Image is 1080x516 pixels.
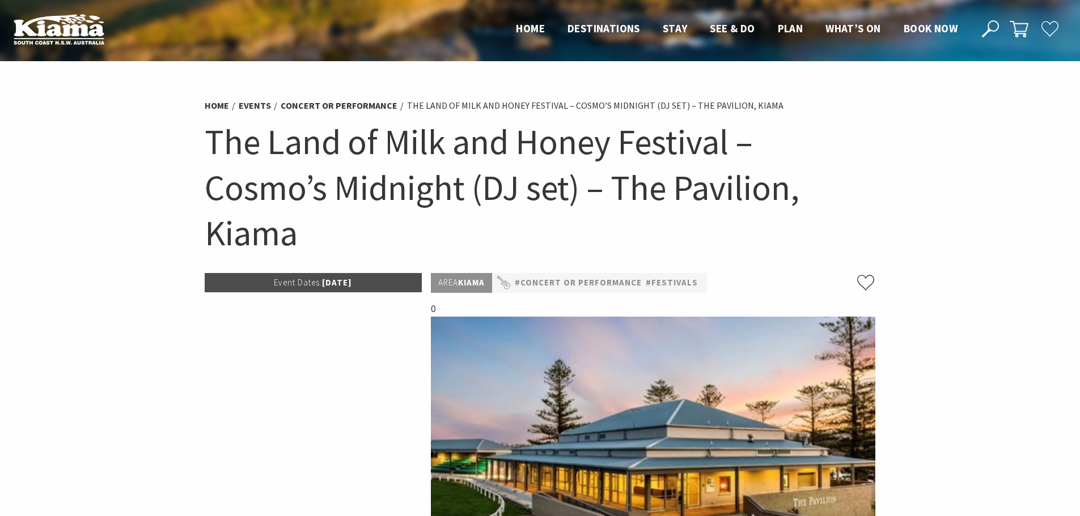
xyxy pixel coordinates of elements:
[14,14,104,45] img: Kiama Logo
[515,276,642,290] a: #Concert or Performance
[205,100,229,112] a: Home
[239,100,271,112] a: Events
[904,22,958,36] a: Book now
[778,22,803,35] span: Plan
[663,22,688,36] a: Stay
[431,273,492,293] p: Kiama
[825,22,881,36] a: What’s On
[274,277,322,288] span: Event Dates:
[646,276,698,290] a: #Festivals
[205,273,422,292] p: [DATE]
[516,22,545,35] span: Home
[710,22,755,35] span: See & Do
[663,22,688,35] span: Stay
[567,22,640,36] a: Destinations
[205,119,876,256] h1: The Land of Milk and Honey Festival – Cosmo’s Midnight (DJ set) – The Pavilion, Kiama
[505,20,969,39] nav: Main Menu
[516,22,545,36] a: Home
[407,99,783,113] li: The Land of Milk and Honey Festival – Cosmo’s Midnight (DJ set) – The Pavilion, Kiama
[281,100,397,112] a: Concert or Performance
[567,22,640,35] span: Destinations
[825,22,881,35] span: What’s On
[904,22,958,35] span: Book now
[778,22,803,36] a: Plan
[438,277,458,288] span: Area
[710,22,755,36] a: See & Do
